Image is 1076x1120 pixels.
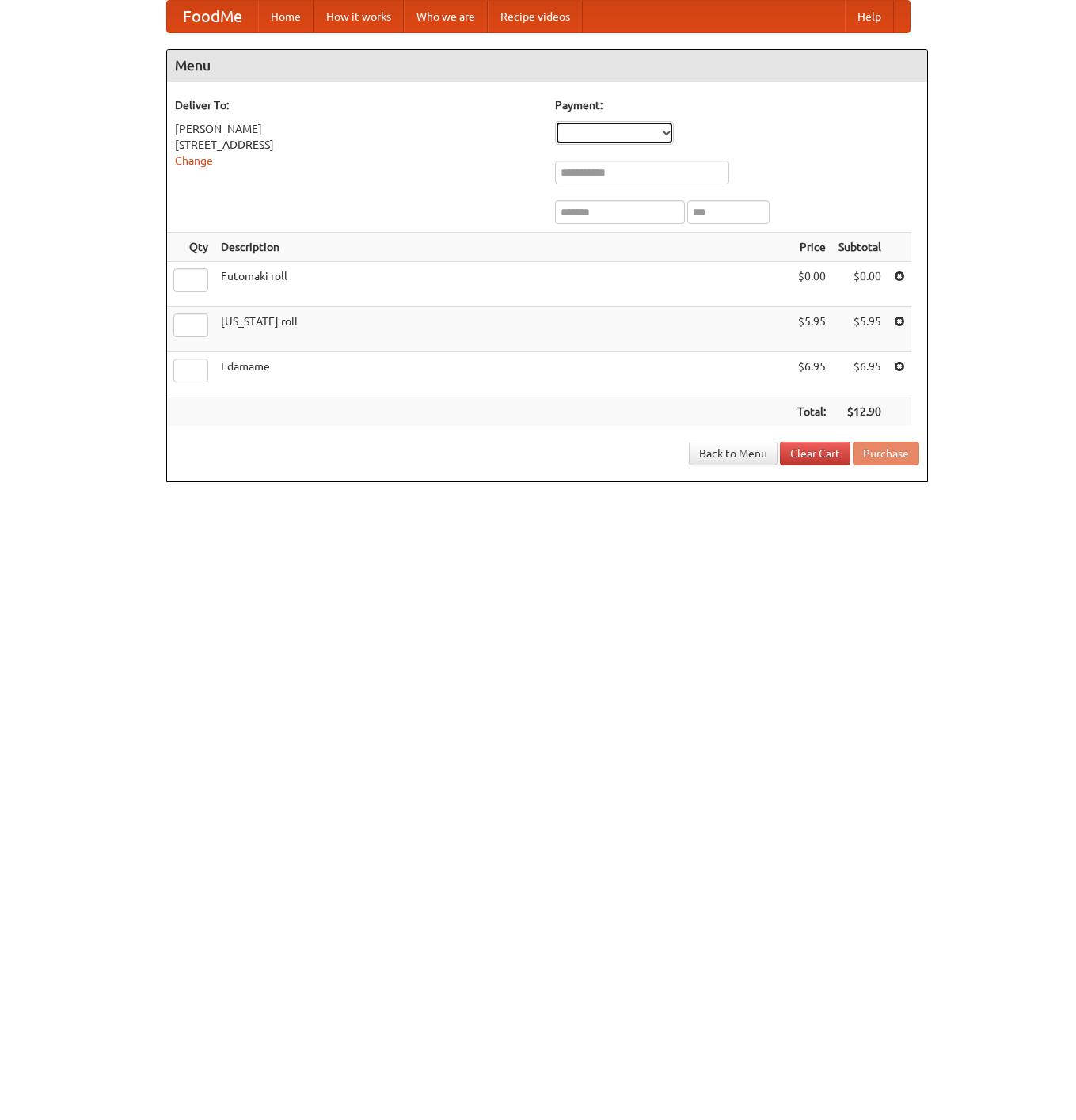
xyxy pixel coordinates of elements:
div: [STREET_ADDRESS] [175,137,539,153]
th: Qty [167,233,215,262]
td: Futomaki roll [215,262,791,307]
td: $6.95 [832,352,888,397]
td: [US_STATE] roll [215,307,791,352]
td: $0.00 [791,262,832,307]
td: $5.95 [791,307,832,352]
td: $5.95 [832,307,888,352]
h5: Payment: [555,97,919,113]
a: How it works [314,1,404,32]
h4: Menu [167,50,927,82]
a: Back to Menu [689,442,778,465]
a: Change [175,154,213,167]
a: FoodMe [167,1,258,32]
a: Clear Cart [780,442,850,465]
th: Price [791,233,832,262]
td: $0.00 [832,262,888,307]
td: Edamame [215,352,791,397]
div: [PERSON_NAME] [175,121,539,137]
a: Help [845,1,894,32]
th: $12.90 [832,397,888,427]
td: $6.95 [791,352,832,397]
a: Home [258,1,314,32]
a: Recipe videos [488,1,583,32]
th: Subtotal [832,233,888,262]
th: Total: [791,397,832,427]
button: Purchase [853,442,919,465]
th: Description [215,233,791,262]
a: Who we are [404,1,488,32]
h5: Deliver To: [175,97,539,113]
